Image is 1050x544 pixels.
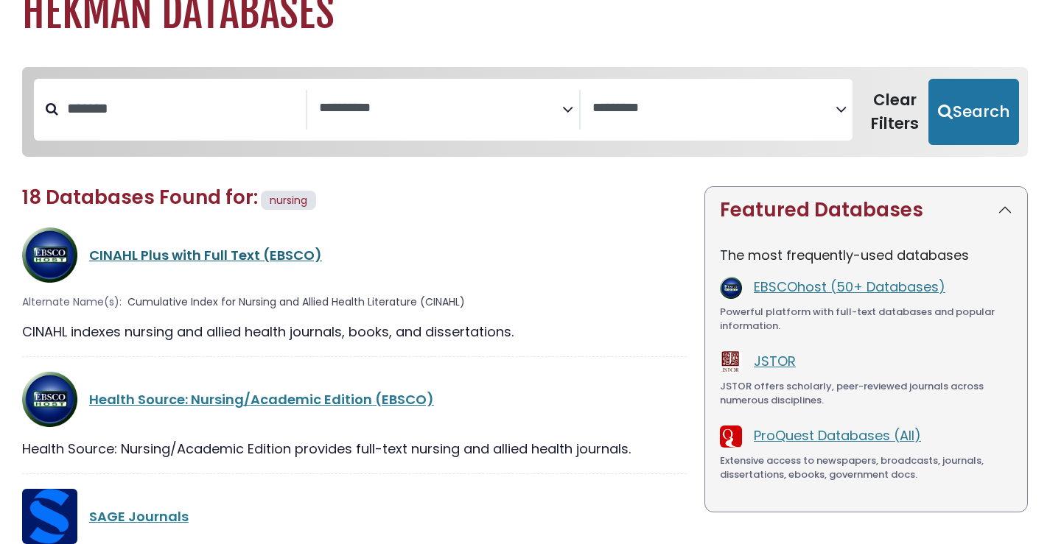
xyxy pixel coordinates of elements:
button: Featured Databases [705,187,1027,233]
p: The most frequently-used databases [720,245,1012,265]
span: 18 Databases Found for: [22,184,258,211]
a: CINAHL Plus with Full Text (EBSCO) [89,246,322,264]
a: EBSCOhost (50+ Databases) [754,278,945,296]
div: CINAHL indexes nursing and allied health journals, books, and dissertations. [22,322,687,342]
button: Clear Filters [861,79,928,145]
a: Health Source: Nursing/Academic Edition (EBSCO) [89,390,434,409]
span: Cumulative Index for Nursing and Allied Health Literature (CINAHL) [127,294,465,310]
div: JSTOR offers scholarly, peer-reviewed journals across numerous disciplines. [720,379,1012,408]
nav: Search filters [22,67,1028,157]
textarea: Search [319,101,562,116]
a: SAGE Journals [89,507,189,526]
button: Submit for Search Results [928,79,1019,145]
input: Search database by title or keyword [58,96,306,121]
a: ProQuest Databases (All) [754,426,921,445]
div: Health Source: Nursing/Academic Edition provides full-text nursing and allied health journals. [22,439,687,459]
textarea: Search [592,101,836,116]
a: JSTOR [754,352,796,370]
span: nursing [270,193,307,208]
div: Extensive access to newspapers, broadcasts, journals, dissertations, ebooks, government docs. [720,453,1012,482]
span: Alternate Name(s): [22,294,122,310]
div: Powerful platform with full-text databases and popular information. [720,305,1012,333]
